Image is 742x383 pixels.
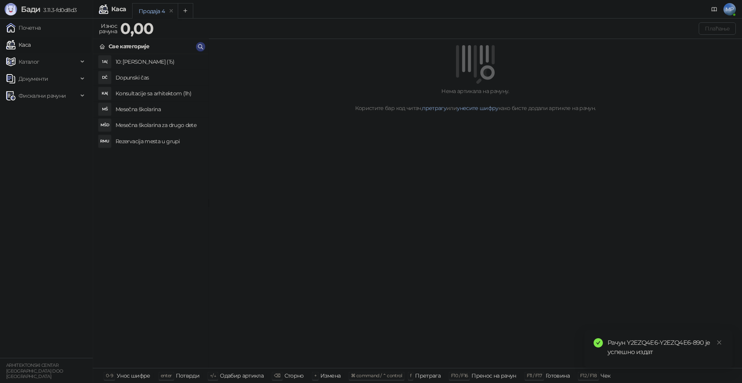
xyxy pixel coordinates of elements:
div: KA( [99,87,111,100]
span: ⌫ [274,373,280,378]
span: Фискални рачуни [19,88,66,103]
a: претрагу [422,105,446,112]
div: Чек [601,371,610,381]
span: 3.11.3-fd0d8d3 [40,7,77,14]
h4: Dopunski čas [116,71,202,84]
span: Документи [19,71,48,86]
div: Износ рачуна [97,21,119,36]
div: Унос шифре [117,371,150,381]
div: Нема артикала на рачуну. Користите бар код читач, или како бисте додали артикле на рачун. [218,87,733,112]
button: remove [166,8,176,14]
a: Почетна [6,20,41,36]
span: F11 / F17 [527,373,542,378]
div: Измена [320,371,340,381]
span: MP [723,3,736,15]
div: Рачун Y2EZQ4E6-Y2EZQ4E6-890 је успешно издат [608,338,723,357]
a: Каса [6,37,31,53]
span: ⌘ command / ⌃ control [351,373,402,378]
span: + [314,373,317,378]
h4: 10: [PERSON_NAME] (Ђ) [116,56,202,68]
div: Потврди [176,371,200,381]
div: DČ [99,71,111,84]
a: Документација [708,3,720,15]
div: grid [93,54,208,368]
span: F12 / F18 [580,373,597,378]
span: close [716,340,722,345]
div: MŠ [99,103,111,115]
span: 0-9 [106,373,113,378]
div: Одабир артикла [220,371,264,381]
img: Logo [5,3,17,15]
button: Add tab [178,3,193,19]
div: 1А( [99,56,111,68]
span: Бади [21,5,40,14]
div: Продаја 4 [139,7,165,15]
div: Сторно [284,371,304,381]
span: F10 / F16 [451,373,468,378]
div: Све категорије [109,42,149,51]
div: Каса [111,6,126,12]
h4: Rezervacija mesta u grupi [116,135,202,147]
button: Плаћање [699,22,736,35]
span: enter [161,373,172,378]
div: Пренос на рачун [471,371,516,381]
div: Готовина [546,371,570,381]
h4: Mesečna školarina [116,103,202,115]
span: f [410,373,411,378]
div: RMU [99,135,111,147]
span: ↑/↓ [210,373,216,378]
span: Каталог [19,54,39,69]
h4: Konsultacije sa arhitektom (1h) [116,87,202,100]
a: Close [715,338,723,347]
span: check-circle [594,338,603,347]
div: MŠD [99,119,111,131]
a: унесите шифру [457,105,499,112]
div: Претрага [415,371,441,381]
h4: Mesečna školarina za drugo dete [116,119,202,131]
strong: 0,00 [120,19,153,38]
small: ARHITEKTONSKI CENTAR [GEOGRAPHIC_DATA] DOO [GEOGRAPHIC_DATA] [6,363,63,379]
